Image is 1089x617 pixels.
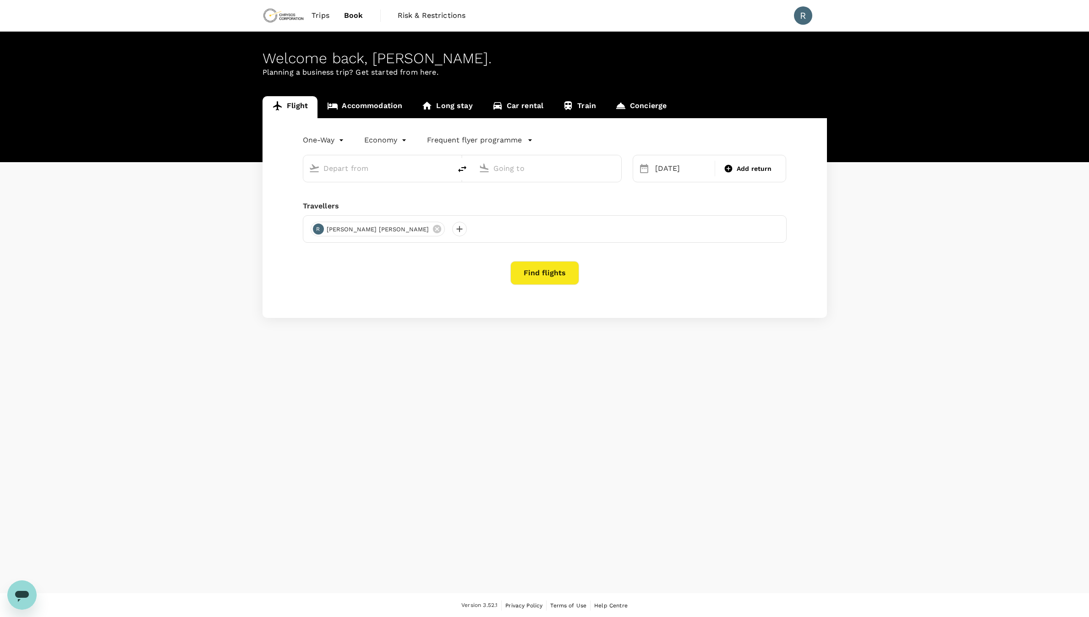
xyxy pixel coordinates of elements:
div: Economy [364,133,409,147]
span: Terms of Use [550,602,586,609]
span: Add return [737,164,772,174]
a: Help Centre [594,601,628,611]
a: Privacy Policy [505,601,542,611]
button: Find flights [510,261,579,285]
input: Depart from [323,161,432,175]
input: Going to [493,161,602,175]
p: Frequent flyer programme [427,135,522,146]
div: [DATE] [651,159,713,178]
button: Open [615,167,617,169]
a: Concierge [606,96,676,118]
a: Terms of Use [550,601,586,611]
span: Help Centre [594,602,628,609]
span: Privacy Policy [505,602,542,609]
iframe: Button to launch messaging window [7,580,37,610]
img: Chrysos Corporation [263,5,305,26]
a: Accommodation [317,96,412,118]
span: Risk & Restrictions [398,10,466,21]
div: R[PERSON_NAME] [PERSON_NAME] [311,222,445,236]
span: Trips [312,10,329,21]
div: One-Way [303,133,346,147]
span: Version 3.52.1 [461,601,498,610]
a: Train [553,96,606,118]
button: delete [451,158,473,180]
div: Travellers [303,201,787,212]
div: R [313,224,324,235]
button: Open [445,167,447,169]
span: [PERSON_NAME] [PERSON_NAME] [321,225,435,234]
p: Planning a business trip? Get started from here. [263,67,827,78]
a: Car rental [482,96,553,118]
a: Long stay [412,96,482,118]
span: Book [344,10,363,21]
button: Frequent flyer programme [427,135,533,146]
div: R [794,6,812,25]
div: Welcome back , [PERSON_NAME] . [263,50,827,67]
a: Flight [263,96,318,118]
